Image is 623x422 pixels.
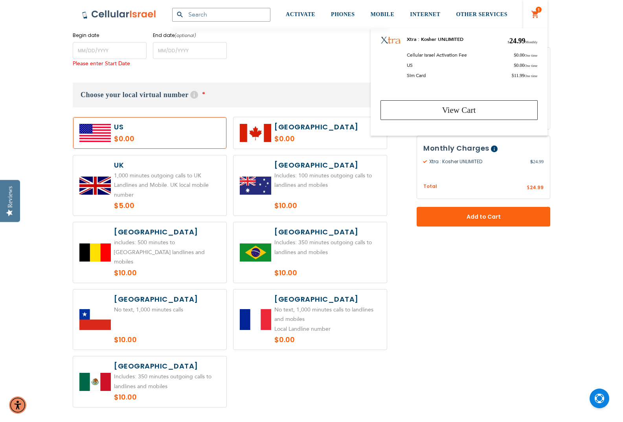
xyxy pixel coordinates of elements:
span: Sim Card [407,72,426,79]
span: 11.99 [512,72,538,79]
span: One time [524,74,537,78]
span: One time [524,64,537,68]
span: MOBILE [371,11,395,17]
button: Add to Cart [417,207,550,227]
span: ACTIVATE [286,11,315,17]
div: Reviews [7,186,14,208]
span: $ [514,52,516,58]
a: Xtra : Kosher UNLIMITED [407,36,463,42]
span: Xtra : Kosher UNLIMITED [423,158,530,165]
span: Add to Cart [443,213,524,221]
span: PHONES [331,11,355,17]
span: 0.00 [514,62,537,68]
span: $ [530,158,533,165]
span: Total [423,183,437,190]
img: Cellular Israel Logo [82,10,156,19]
input: MM/DD/YYYY [153,42,227,59]
span: $ [507,40,509,44]
a: View Cart [380,100,538,120]
span: Cellular Israel Activation Fee [407,52,467,58]
span: 24.99 [507,36,537,46]
label: Begin date [73,32,147,39]
span: $ [512,73,514,78]
div: Accessibility Menu [9,396,26,414]
span: View Cart [442,105,476,115]
input: Search [172,8,270,22]
img: Xtra : Kosher UNLIMITED [380,36,401,44]
span: $ [527,184,530,192]
i: (optional) [175,32,196,39]
span: Monthly [525,40,537,44]
span: US [407,62,413,68]
span: One time [524,53,537,57]
label: End date [153,32,227,39]
a: 1 [531,10,540,19]
span: Help [190,91,198,99]
span: OTHER SERVICES [456,11,507,17]
span: INTERNET [410,11,440,17]
span: 0.00 [514,52,537,58]
span: $ [514,63,516,68]
input: MM/DD/YYYY [73,42,147,59]
span: 1 [537,7,540,13]
span: 24.99 [530,158,544,165]
div: Please enter Start Date [73,59,147,69]
span: Help [491,146,498,152]
span: Monthly Charges [423,143,489,153]
span: Choose your local virtual number [81,91,188,99]
span: 24.99 [530,184,544,191]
